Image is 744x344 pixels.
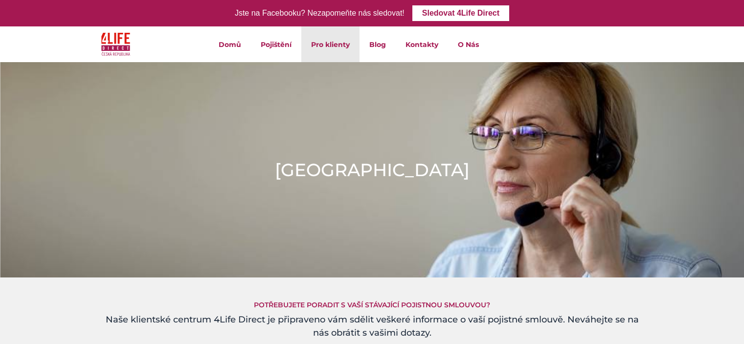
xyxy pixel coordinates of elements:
[101,313,644,340] h4: Naše klientské centrum 4Life Direct je připraveno vám sdělit veškeré informace o vaší pojistné sm...
[235,6,405,21] div: Jste na Facebooku? Nezapomeňte nás sledovat!
[360,26,396,62] a: Blog
[412,5,509,21] a: Sledovat 4Life Direct
[275,158,470,182] h1: [GEOGRAPHIC_DATA]
[101,301,644,309] h5: Potřebujete poradit s vaší stávající pojistnou smlouvou?
[396,26,448,62] a: Kontakty
[101,30,131,58] img: 4Life Direct Česká republika logo
[209,26,251,62] a: Domů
